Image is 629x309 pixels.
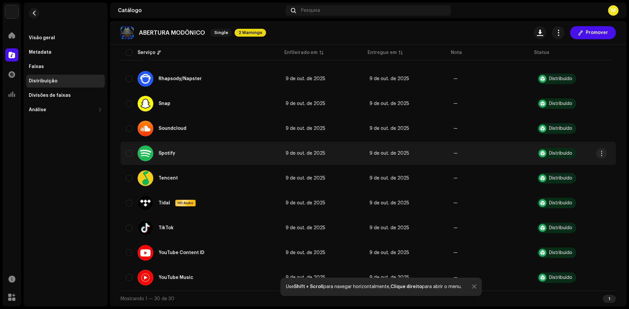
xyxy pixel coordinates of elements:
[286,284,462,289] div: Use para navegar horizontalmente, para abrir o menu.
[26,46,105,59] re-m-nav-item: Metadata
[121,26,134,39] img: 9e5cf21a-7186-4984-9e72-a7596053ba1f
[453,226,458,230] re-a-table-badge: —
[284,49,317,56] div: Enfileirado em
[294,284,323,289] strong: Shift + Scroll
[159,126,186,131] div: Soundcloud
[176,201,195,205] span: HD Audio
[391,284,422,289] strong: Clique direito
[286,176,325,180] span: 9 de out. de 2025
[286,151,325,156] span: 9 de out. de 2025
[159,275,193,280] div: YouTube Music
[159,101,170,106] div: Snap
[370,275,409,280] span: 9 de out. de 2025
[453,126,458,131] re-a-table-badge: —
[26,75,105,88] re-m-nav-item: Distribuição
[121,297,174,301] span: Mostrando 1 — 30 de 30
[453,176,458,180] re-a-table-badge: —
[286,126,325,131] span: 9 de out. de 2025
[453,77,458,81] re-a-table-badge: —
[453,250,458,255] re-a-table-badge: —
[5,5,18,18] img: 1cf725b2-75a2-44e7-8fdf-5f1256b3d403
[210,29,232,37] span: Single
[159,176,178,180] div: Tencent
[286,101,325,106] span: 9 de out. de 2025
[368,49,397,56] div: Entregue em
[370,201,409,205] span: 9 de out. de 2025
[586,26,608,39] span: Promover
[286,250,325,255] span: 9 de out. de 2025
[370,101,409,106] span: 9 de out. de 2025
[118,8,283,13] div: Catálogo
[29,64,44,69] div: Faixas
[139,29,205,36] p: ABERTURA MODÔNICO
[549,226,572,230] div: Distribuído
[570,26,616,39] button: Promover
[608,5,619,16] div: M
[29,93,71,98] div: Divisões de faixas
[26,31,105,44] re-m-nav-item: Visão geral
[549,176,572,180] div: Distribuído
[370,226,409,230] span: 9 de out. de 2025
[549,151,572,156] div: Distribuído
[138,49,155,56] div: Serviço
[26,103,105,116] re-m-nav-dropdown: Análise
[549,275,572,280] div: Distribuído
[370,77,409,81] span: 9 de out. de 2025
[26,60,105,73] re-m-nav-item: Faixas
[549,126,572,131] div: Distribuído
[159,201,170,205] div: Tidal
[549,77,572,81] div: Distribuído
[453,275,458,280] re-a-table-badge: —
[453,151,458,156] re-a-table-badge: —
[235,29,266,37] span: 2 Warnings
[29,50,51,55] div: Metadata
[159,250,204,255] div: YouTube Content ID
[159,77,202,81] div: Rhapsody/Napster
[286,226,325,230] span: 9 de out. de 2025
[29,107,46,112] div: Análise
[286,77,325,81] span: 9 de out. de 2025
[549,101,572,106] div: Distribuído
[159,151,175,156] div: Spotify
[286,201,325,205] span: 9 de out. de 2025
[159,226,174,230] div: TikTok
[603,295,616,303] div: 1
[29,35,55,41] div: Visão geral
[370,151,409,156] span: 9 de out. de 2025
[370,126,409,131] span: 9 de out. de 2025
[370,250,409,255] span: 9 de out. de 2025
[453,201,458,205] re-a-table-badge: —
[286,275,325,280] span: 9 de out. de 2025
[370,176,409,180] span: 9 de out. de 2025
[549,250,572,255] div: Distribuído
[549,201,572,205] div: Distribuído
[453,101,458,106] re-a-table-badge: —
[29,78,57,84] div: Distribuição
[26,89,105,102] re-m-nav-item: Divisões de faixas
[301,8,320,13] span: Pesquisa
